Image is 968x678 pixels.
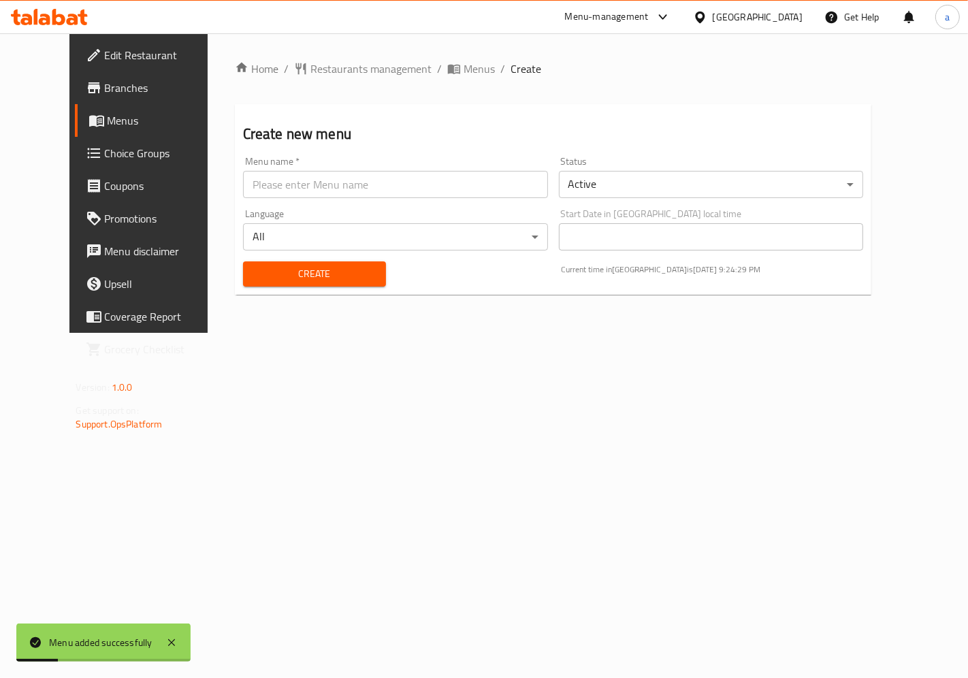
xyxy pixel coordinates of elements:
[254,265,375,282] span: Create
[76,415,163,433] a: Support.OpsPlatform
[294,61,432,77] a: Restaurants management
[105,80,220,96] span: Branches
[562,263,864,276] p: Current time in [GEOGRAPHIC_DATA] is [DATE] 9:24:29 PM
[105,341,220,357] span: Grocery Checklist
[75,333,231,366] a: Grocery Checklist
[437,61,442,77] li: /
[75,39,231,71] a: Edit Restaurant
[565,9,649,25] div: Menu-management
[75,137,231,169] a: Choice Groups
[49,635,152,650] div: Menu added successfully
[75,104,231,137] a: Menus
[284,61,289,77] li: /
[75,202,231,235] a: Promotions
[713,10,803,25] div: [GEOGRAPHIC_DATA]
[235,61,872,77] nav: breadcrumb
[105,243,220,259] span: Menu disclaimer
[243,261,386,287] button: Create
[75,169,231,202] a: Coupons
[75,300,231,333] a: Coverage Report
[76,378,110,396] span: Version:
[464,61,495,77] span: Menus
[105,276,220,292] span: Upsell
[243,223,548,251] div: All
[105,47,220,63] span: Edit Restaurant
[235,61,278,77] a: Home
[447,61,495,77] a: Menus
[559,171,864,198] div: Active
[310,61,432,77] span: Restaurants management
[243,171,548,198] input: Please enter Menu name
[105,145,220,161] span: Choice Groups
[105,308,220,325] span: Coverage Report
[112,378,133,396] span: 1.0.0
[75,268,231,300] a: Upsell
[511,61,541,77] span: Create
[243,124,864,144] h2: Create new menu
[500,61,505,77] li: /
[76,402,139,419] span: Get support on:
[105,178,220,194] span: Coupons
[108,112,220,129] span: Menus
[75,71,231,104] a: Branches
[75,235,231,268] a: Menu disclaimer
[945,10,950,25] span: a
[105,210,220,227] span: Promotions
